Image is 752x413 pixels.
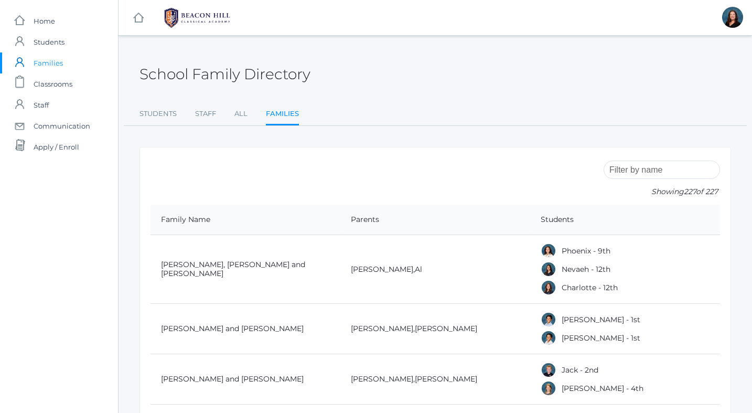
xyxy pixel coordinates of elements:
[541,261,556,277] div: Nevaeh Abdulla
[34,94,49,115] span: Staff
[562,246,610,256] a: Phoenix - 9th
[722,7,743,28] div: Katie Watters
[34,115,90,136] span: Communication
[351,324,413,333] a: [PERSON_NAME]
[562,333,640,343] a: [PERSON_NAME] - 1st
[415,374,477,384] a: [PERSON_NAME]
[139,103,177,124] a: Students
[562,384,643,393] a: [PERSON_NAME] - 4th
[415,324,477,333] a: [PERSON_NAME]
[340,205,530,235] th: Parents
[34,136,79,157] span: Apply / Enroll
[34,73,72,94] span: Classrooms
[234,103,248,124] a: All
[340,304,530,354] td: ,
[340,354,530,405] td: ,
[562,283,618,292] a: Charlotte - 12th
[541,280,556,295] div: Charlotte Abdulla
[161,374,304,384] a: [PERSON_NAME] and [PERSON_NAME]
[604,161,720,179] input: Filter by name
[266,103,299,126] a: Families
[530,205,720,235] th: Students
[151,205,340,235] th: Family Name
[541,312,556,327] div: Dominic Abrea
[351,264,413,274] a: [PERSON_NAME]
[34,10,55,31] span: Home
[34,52,63,73] span: Families
[161,324,304,333] a: [PERSON_NAME] and [PERSON_NAME]
[562,365,598,375] a: Jack - 2nd
[351,374,413,384] a: [PERSON_NAME]
[161,260,305,278] a: [PERSON_NAME], [PERSON_NAME] and [PERSON_NAME]
[541,380,556,396] div: Amelia Adams
[541,243,556,259] div: Phoenix Abdulla
[562,315,640,324] a: [PERSON_NAME] - 1st
[340,235,530,304] td: ,
[415,264,422,274] a: Al
[139,66,310,82] h2: School Family Directory
[562,264,610,274] a: Nevaeh - 12th
[34,31,65,52] span: Students
[604,186,720,197] p: Showing of 227
[541,362,556,378] div: Jack Adams
[158,5,237,31] img: 1_BHCALogos-05.png
[195,103,216,124] a: Staff
[684,187,696,196] span: 227
[541,330,556,346] div: Grayson Abrea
